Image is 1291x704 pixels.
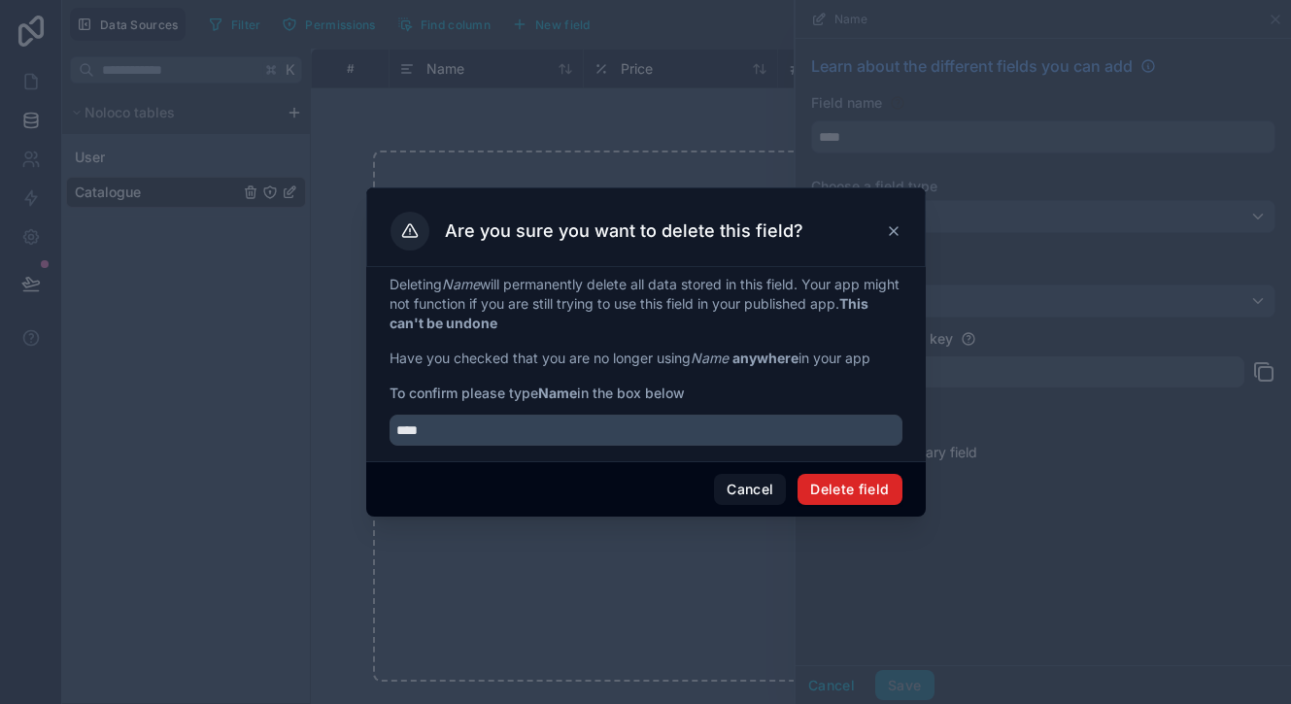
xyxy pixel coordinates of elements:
[714,474,786,505] button: Cancel
[390,275,902,333] p: Deleting will permanently delete all data stored in this field. Your app might not function if yo...
[538,385,577,401] strong: Name
[445,219,803,243] h3: Are you sure you want to delete this field?
[390,349,902,368] p: Have you checked that you are no longer using in your app
[798,474,901,505] button: Delete field
[442,276,480,292] em: Name
[732,350,798,366] strong: anywhere
[691,350,729,366] em: Name
[390,384,902,403] span: To confirm please type in the box below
